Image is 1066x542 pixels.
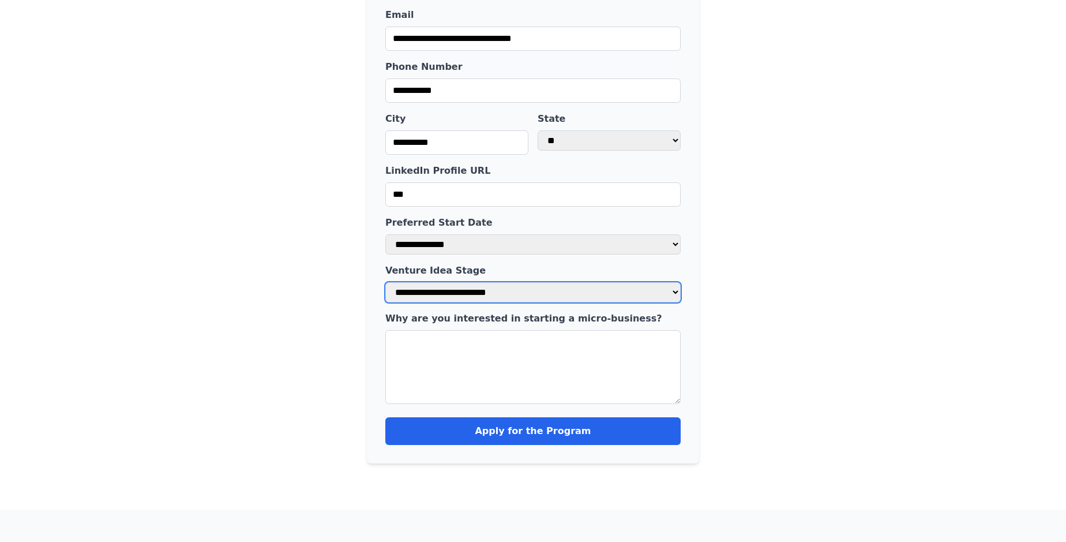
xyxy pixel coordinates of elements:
[385,164,681,178] label: LinkedIn Profile URL
[385,264,681,278] label: Venture Idea Stage
[385,8,681,22] label: Email
[385,417,681,445] button: Apply for the Program
[385,60,681,74] label: Phone Number
[538,112,681,126] label: State
[385,112,528,126] label: City
[385,216,681,230] label: Preferred Start Date
[385,312,681,326] label: Why are you interested in starting a micro-business?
